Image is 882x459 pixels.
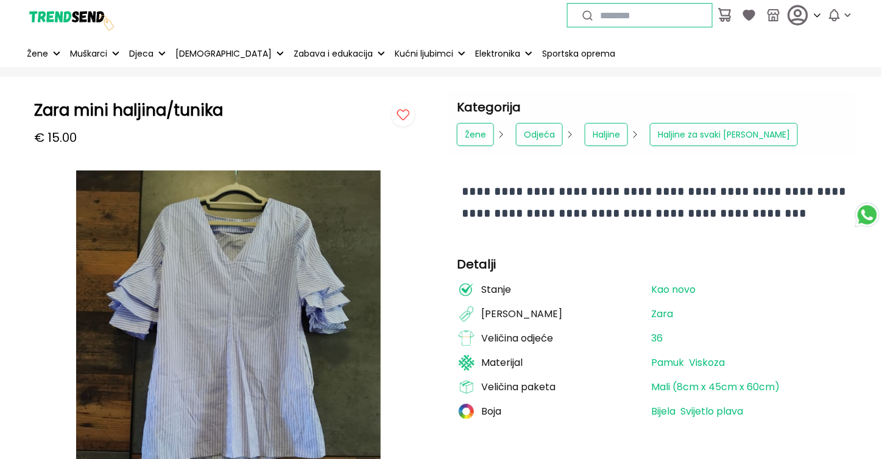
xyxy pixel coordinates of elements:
button: Djeca [127,40,168,67]
p: Kućni ljubimci [395,47,453,60]
a: Sportska oprema [540,40,618,67]
p: Elektronika [475,47,520,60]
a: Viskoza [689,357,725,368]
button: Žene [24,40,63,67]
a: Svijetlo plava [680,406,743,417]
p: Zabava i edukacija [294,47,373,60]
a: Haljine za svaki [PERSON_NAME] [650,123,798,146]
p: € 15.00 [34,129,77,146]
a: Kao novo [651,284,696,295]
p: Muškarci [70,47,107,60]
a: Odjeća [516,123,563,146]
a: Haljine [585,123,628,146]
p: Žene [27,47,48,60]
p: Djeca [129,47,153,60]
button: [DEMOGRAPHIC_DATA] [173,40,286,67]
button: Elektronika [473,40,535,67]
button: Muškarci [68,40,122,67]
a: Zara [651,309,673,320]
a: Bijela [651,406,676,417]
button: Zabava i edukacija [291,40,387,67]
p: [DEMOGRAPHIC_DATA] [175,47,272,60]
button: Kućni ljubimci [392,40,468,67]
h2: Kategorija [457,101,845,113]
p: Veličina paketa [481,382,556,393]
p: [PERSON_NAME] [481,309,562,320]
p: Boja [481,406,501,417]
h1: Zara mini haljina/tunika [34,101,358,119]
h2: Detalji [457,258,845,270]
a: Mali (8cm x 45cm x 60cm) [651,382,780,393]
p: Veličina odjeće [481,333,553,344]
img: follow button [389,101,418,130]
a: 36 [651,333,663,344]
p: Materijal [481,357,523,368]
p: Stanje [481,284,511,295]
a: Žene [457,123,494,146]
a: Pamuk [651,357,684,368]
